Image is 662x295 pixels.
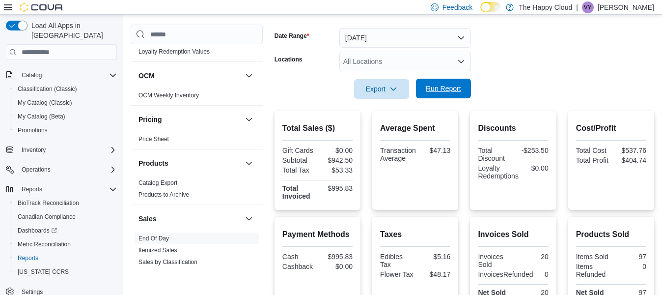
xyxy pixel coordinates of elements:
a: Sales by Classification [138,259,197,265]
h3: Sales [138,214,157,224]
span: Classification (Classic) [14,83,117,95]
a: Promotions [14,124,52,136]
div: Transaction Average [380,147,416,162]
span: OCM Weekly Inventory [138,91,199,99]
div: $47.13 [420,147,451,154]
span: Dashboards [14,225,117,236]
div: Invoices Sold [478,253,511,268]
h3: Pricing [138,115,162,124]
span: Price Sheet [138,135,169,143]
a: Dashboards [14,225,61,236]
div: 97 [613,253,646,261]
span: Run Report [426,84,461,93]
div: Gift Cards [282,147,316,154]
h3: Products [138,158,168,168]
span: My Catalog (Beta) [18,113,65,120]
h2: Payment Methods [282,229,353,240]
span: Itemized Sales [138,246,177,254]
span: Sales by Classification [138,258,197,266]
a: Loyalty Redemption Values [138,48,210,55]
h2: Average Spent [380,122,450,134]
span: Canadian Compliance [14,211,117,223]
img: Cova [20,2,64,12]
span: Reports [22,185,42,193]
div: Loyalty Redemptions [478,164,519,180]
button: Open list of options [457,58,465,65]
button: OCM [138,71,241,81]
div: InvoicesRefunded [478,270,533,278]
a: Metrc Reconciliation [14,238,75,250]
span: Dark Mode [480,12,481,13]
a: BioTrack Reconciliation [14,197,83,209]
a: Catalog Export [138,179,177,186]
div: $995.83 [319,184,353,192]
span: Reports [14,252,117,264]
button: Inventory [18,144,50,156]
button: Operations [2,163,121,177]
div: -$253.50 [515,147,549,154]
div: $537.76 [613,147,646,154]
div: Total Profit [576,156,609,164]
div: $53.33 [319,166,353,174]
a: Dashboards [10,224,121,237]
span: My Catalog (Classic) [14,97,117,109]
button: Reports [10,251,121,265]
button: Products [243,157,255,169]
button: Catalog [2,68,121,82]
div: $404.74 [613,156,646,164]
div: Flower Tax [380,270,414,278]
a: Itemized Sales [138,247,177,254]
span: Promotions [14,124,117,136]
span: Feedback [442,2,472,12]
h2: Invoices Sold [478,229,548,240]
span: Classification (Classic) [18,85,77,93]
span: Operations [18,164,117,176]
a: Price Sheet [138,136,169,143]
span: Promotions [18,126,48,134]
span: Inventory [22,146,46,154]
span: Dashboards [18,227,57,235]
span: My Catalog (Classic) [18,99,72,107]
button: Canadian Compliance [10,210,121,224]
div: $0.00 [319,263,353,270]
button: Sales [138,214,241,224]
div: $5.16 [417,253,451,261]
div: Total Tax [282,166,316,174]
span: [US_STATE] CCRS [18,268,69,276]
button: Pricing [138,115,241,124]
p: [PERSON_NAME] [598,1,654,13]
h2: Total Sales ($) [282,122,353,134]
a: [US_STATE] CCRS [14,266,73,278]
button: Reports [2,182,121,196]
div: $942.50 [319,156,353,164]
button: Export [354,79,409,99]
div: Vivian Yattaw [582,1,594,13]
a: Classification (Classic) [14,83,81,95]
div: Products [131,177,263,205]
span: BioTrack Reconciliation [14,197,117,209]
div: Items Refunded [576,263,609,278]
span: Load All Apps in [GEOGRAPHIC_DATA] [28,21,117,40]
div: Cashback [282,263,316,270]
button: My Catalog (Beta) [10,110,121,123]
h2: Products Sold [576,229,646,240]
button: Classification (Classic) [10,82,121,96]
span: BioTrack Reconciliation [18,199,79,207]
a: My Catalog (Classic) [14,97,76,109]
label: Locations [275,56,303,63]
span: Metrc Reconciliation [14,238,117,250]
button: OCM [243,70,255,82]
button: Promotions [10,123,121,137]
button: Sales [243,213,255,225]
div: $0.00 [319,147,353,154]
span: Catalog [18,69,117,81]
button: [DATE] [339,28,471,48]
span: Catalog Export [138,179,177,187]
span: Export [360,79,403,99]
span: Metrc Reconciliation [18,240,71,248]
button: My Catalog (Classic) [10,96,121,110]
button: BioTrack Reconciliation [10,196,121,210]
div: 20 [515,253,549,261]
span: Catalog [22,71,42,79]
button: Catalog [18,69,46,81]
